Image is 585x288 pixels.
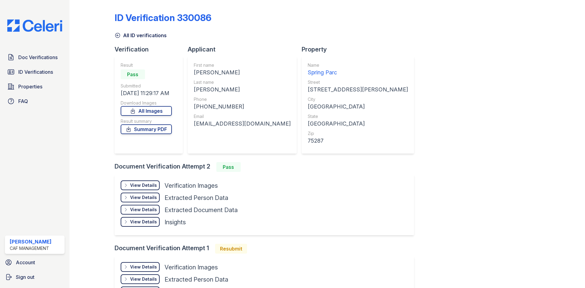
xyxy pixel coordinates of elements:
[115,162,419,172] div: Document Verification Attempt 2
[130,264,157,270] div: View Details
[2,20,67,32] img: CE_Logo_Blue-a8612792a0a2168367f1c8372b55b34899dd931a85d93a1a3d3e32e68fde9ad4.png
[18,98,28,105] span: FAQ
[121,69,145,79] div: Pass
[165,218,186,226] div: Insights
[308,137,408,145] div: 75287
[308,113,408,119] div: State
[115,12,211,23] div: ID Verification 330086
[308,85,408,94] div: [STREET_ADDRESS][PERSON_NAME]
[165,263,218,272] div: Verification Images
[188,45,302,54] div: Applicant
[194,68,291,77] div: [PERSON_NAME]
[130,219,157,225] div: View Details
[194,62,291,68] div: First name
[18,54,58,61] span: Doc Verifications
[5,51,65,63] a: Doc Verifications
[121,83,172,89] div: Submitted
[5,80,65,93] a: Properties
[121,106,172,116] a: All Images
[16,273,34,281] span: Sign out
[121,62,172,68] div: Result
[308,102,408,111] div: [GEOGRAPHIC_DATA]
[308,68,408,77] div: Spring Parc
[216,162,241,172] div: Pass
[18,83,42,90] span: Properties
[165,206,238,214] div: Extracted Document Data
[194,113,291,119] div: Email
[194,102,291,111] div: [PHONE_NUMBER]
[308,96,408,102] div: City
[2,271,67,283] a: Sign out
[121,124,172,134] a: Summary PDF
[215,244,247,254] div: Resubmit
[5,66,65,78] a: ID Verifications
[121,100,172,106] div: Download Images
[194,79,291,85] div: Last name
[194,85,291,94] div: [PERSON_NAME]
[18,68,53,76] span: ID Verifications
[121,118,172,124] div: Result summary
[121,89,172,98] div: [DATE] 11:29:17 AM
[308,62,408,77] a: Name Spring Parc
[308,119,408,128] div: [GEOGRAPHIC_DATA]
[10,245,51,251] div: CAF Management
[115,244,419,254] div: Document Verification Attempt 1
[165,275,228,284] div: Extracted Person Data
[308,130,408,137] div: Zip
[308,79,408,85] div: Street
[10,238,51,245] div: [PERSON_NAME]
[115,45,188,54] div: Verification
[165,181,218,190] div: Verification Images
[130,182,157,188] div: View Details
[2,256,67,268] a: Account
[194,119,291,128] div: [EMAIL_ADDRESS][DOMAIN_NAME]
[5,95,65,107] a: FAQ
[194,96,291,102] div: Phone
[130,194,157,201] div: View Details
[130,207,157,213] div: View Details
[16,259,35,266] span: Account
[115,32,167,39] a: All ID verifications
[130,276,157,282] div: View Details
[302,45,419,54] div: Property
[308,62,408,68] div: Name
[165,194,228,202] div: Extracted Person Data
